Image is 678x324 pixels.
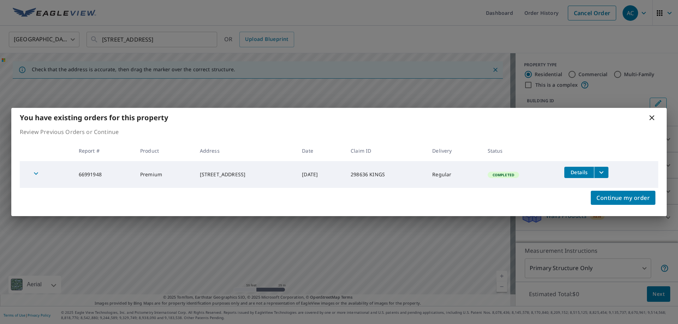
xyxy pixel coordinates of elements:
td: 66991948 [73,161,135,188]
button: detailsBtn-66991948 [564,167,594,178]
th: Status [482,140,559,161]
th: Delivery [427,140,482,161]
b: You have existing orders for this property [20,113,168,122]
td: Regular [427,161,482,188]
td: Premium [135,161,194,188]
td: 298636 KINGS [345,161,427,188]
span: Continue my order [596,193,650,203]
div: [STREET_ADDRESS] [200,171,291,178]
th: Date [296,140,345,161]
p: Review Previous Orders or Continue [20,128,658,136]
th: Address [194,140,297,161]
th: Report # [73,140,135,161]
td: [DATE] [296,161,345,188]
th: Claim ID [345,140,427,161]
span: Completed [488,172,518,177]
span: Details [569,169,590,176]
button: Continue my order [591,191,655,205]
th: Product [135,140,194,161]
button: filesDropdownBtn-66991948 [594,167,608,178]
